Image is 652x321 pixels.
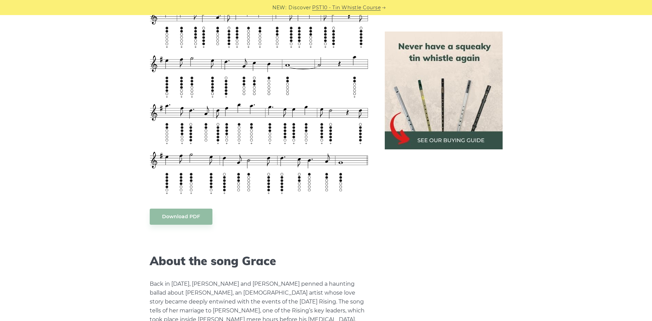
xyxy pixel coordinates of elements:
h2: About the song Grace [150,254,368,268]
span: NEW: [272,4,286,12]
img: tin whistle buying guide [385,32,503,149]
a: Download PDF [150,209,212,225]
a: PST10 - Tin Whistle Course [312,4,381,12]
span: Discover [288,4,311,12]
